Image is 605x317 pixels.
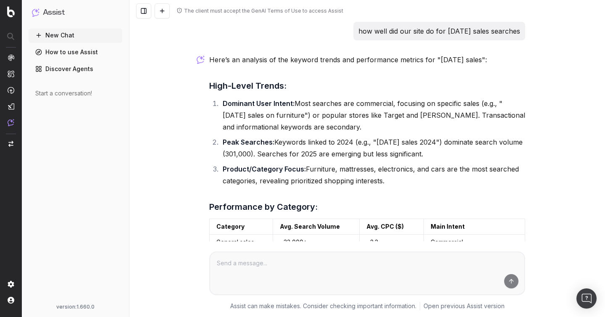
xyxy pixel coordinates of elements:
td: Avg. Search Volume [273,219,360,235]
img: Analytics [8,54,14,61]
img: Activation [8,87,14,94]
strong: Dominant User Intent: [223,99,295,108]
div: Open Intercom Messenger [576,288,597,309]
img: Studio [8,103,14,110]
li: Most searches are commercial, focusing on specific sales (e.g., "[DATE] sales on furniture") or p... [220,98,525,133]
td: Avg. CPC ($) [360,219,423,235]
strong: Product/Category Focus: [223,165,306,173]
button: New Chat [29,29,122,42]
img: Botify assist logo [197,55,205,64]
td: Main Intent [423,219,525,235]
p: how well did our site do for [DATE] sales searches [358,25,520,37]
img: Setting [8,281,14,288]
div: Start a conversation! [35,89,116,98]
button: Assist [32,7,119,18]
p: Assist can make mistakes. Consider checking important information. [230,302,416,310]
a: Discover Agents [29,62,122,76]
li: Furniture, mattresses, electronics, and cars are the most searched categories, revealing prioriti... [220,163,525,187]
td: Category [210,219,273,235]
div: version: 1.660.0 [32,304,119,310]
h3: High-Level Trends: [209,79,525,92]
img: Botify logo [7,6,15,17]
td: General sales [210,235,273,250]
div: The client must accept the GenAI Terms of Use to access Assist [184,8,343,14]
li: Keywords linked to 2024 (e.g., "[DATE] sales 2024") dominate search volume (301,000). Searches fo... [220,136,525,160]
strong: Peak Searches: [223,138,274,146]
h3: Performance by Category: [209,200,525,214]
td: ~33,000+ [273,235,360,250]
img: Assist [8,119,14,126]
img: My account [8,297,14,304]
p: Here’s an analysis of the keyword trends and performance metrics for "[DATE] sales": [209,54,525,66]
img: Intelligence [8,70,14,77]
a: Open previous Assist version [423,302,505,310]
img: Assist [32,8,39,16]
td: Commercial [423,235,525,250]
a: How to use Assist [29,45,122,59]
td: ~2.2 [360,235,423,250]
h1: Assist [43,7,65,18]
img: Switch project [8,141,13,147]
